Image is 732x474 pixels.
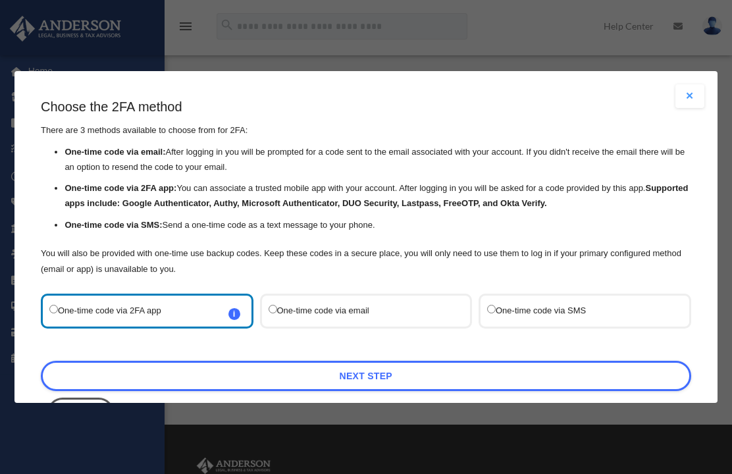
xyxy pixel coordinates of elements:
input: One-time code via SMS [487,305,496,313]
strong: One-time code via 2FA app: [65,183,177,193]
label: One-time code via 2FA app [49,302,232,320]
span: i [228,308,240,320]
strong: One-time code via SMS: [65,220,163,230]
li: After logging in you will be prompted for a code sent to the email associated with your account. ... [65,145,691,175]
button: Close this dialog window [47,398,114,428]
li: You can associate a trusted mobile app with your account. After logging in you will be asked for ... [65,181,691,211]
h3: Choose the 2FA method [41,97,691,116]
input: One-time code via email [269,305,277,313]
label: One-time code via SMS [487,302,669,320]
li: Send a one-time code as a text message to your phone. [65,218,691,233]
strong: One-time code via email: [65,147,166,157]
div: There are 3 methods available to choose from for 2FA: [41,97,691,277]
a: Next Step [41,361,691,391]
input: One-time code via 2FA appi [49,305,58,313]
p: You will also be provided with one-time use backup codes. Keep these codes in a secure place, you... [41,246,691,277]
label: One-time code via email [269,302,451,320]
button: Close modal [675,84,704,108]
